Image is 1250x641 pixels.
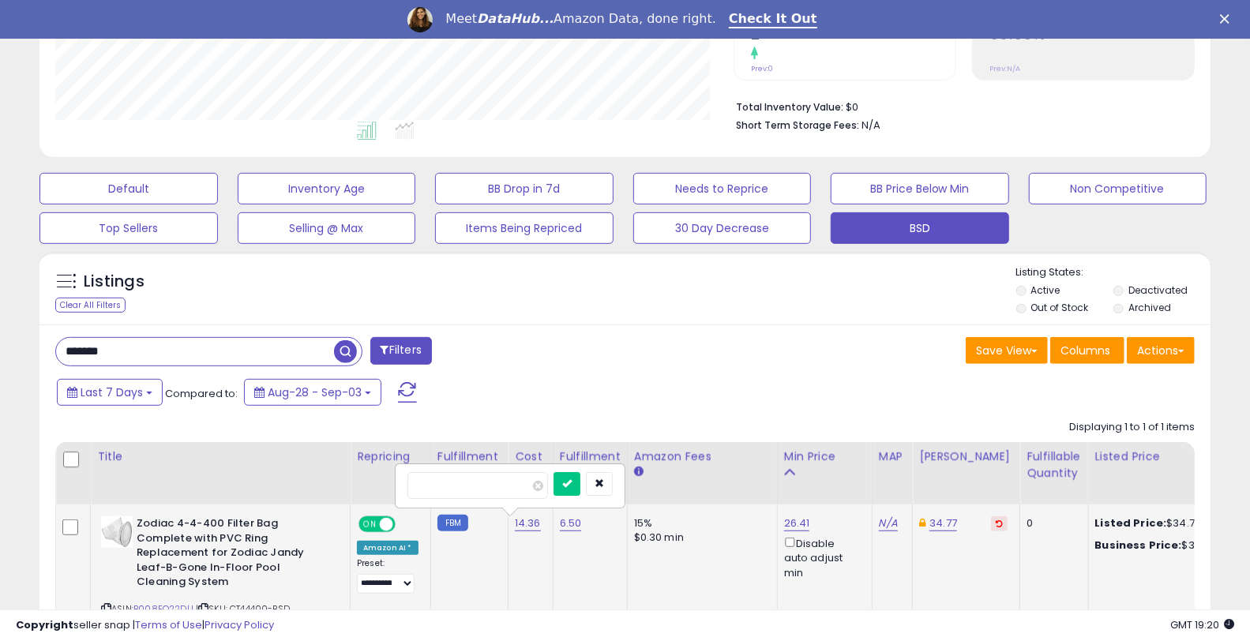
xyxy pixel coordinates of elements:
span: N/A [861,118,880,133]
span: Compared to: [165,386,238,401]
span: 2025-09-11 19:20 GMT [1170,617,1234,632]
div: Fulfillable Quantity [1027,448,1081,482]
small: Amazon Fees. [634,465,644,479]
img: Profile image for Georgie [407,7,433,32]
div: Preset: [357,558,419,594]
a: 26.41 [784,515,810,531]
button: Non Competitive [1029,173,1207,204]
button: BB Drop in 7d [435,173,614,204]
a: Terms of Use [135,617,202,632]
a: B008EQ22DU [133,602,193,616]
span: Last 7 Days [81,384,143,400]
a: 14.36 [515,515,541,531]
span: | SKU: CT44400-BSD [196,602,290,615]
strong: Copyright [16,617,73,632]
b: Short Term Storage Fees: [736,118,859,132]
div: Amazon Fees [634,448,771,465]
div: Meet Amazon Data, done right. [445,11,716,27]
a: N/A [879,515,898,531]
div: MAP [879,448,906,465]
span: Aug-28 - Sep-03 [268,384,362,400]
small: Prev: N/A [989,64,1020,73]
button: BB Price Below Min [831,173,1009,204]
a: Check It Out [729,11,817,28]
button: BSD [831,212,1009,244]
div: Displaying 1 to 1 of 1 items [1069,420,1195,435]
label: Out of Stock [1031,301,1089,314]
button: Default [39,173,218,204]
div: $34.76 [1095,538,1226,553]
div: Repricing [357,448,424,465]
li: $0 [736,96,1183,115]
div: Amazon AI * [357,541,419,555]
b: Business Price: [1095,538,1182,553]
div: Fulfillment [437,448,501,465]
button: Columns [1050,337,1124,364]
label: Archived [1128,301,1171,314]
div: Min Price [784,448,865,465]
p: Listing States: [1016,265,1211,280]
label: Active [1031,283,1060,297]
a: 34.77 [929,515,957,531]
small: Prev: 0 [751,64,773,73]
b: Zodiac 4-4-400 Filter Bag Complete with PVC Ring Replacement for Zodiac Jandy Leaf-B-Gone In-Floo... [137,516,328,594]
span: OFF [393,518,419,531]
div: Clear All Filters [55,298,126,313]
div: $34.77 [1095,516,1226,530]
small: FBM [437,515,468,531]
div: 15% [634,516,765,530]
button: Save View [966,337,1048,364]
div: Cost [515,448,546,465]
div: [PERSON_NAME] [919,448,1013,465]
span: ON [360,518,380,531]
div: Title [97,448,343,465]
a: Privacy Policy [205,617,274,632]
button: Top Sellers [39,212,218,244]
div: Disable auto adjust min [784,534,860,579]
div: Listed Price [1095,448,1232,465]
button: Actions [1127,337,1195,364]
img: 31d11EiaJeL._SL40_.jpg [101,516,133,548]
div: $0.30 min [634,530,765,545]
div: 0 [1027,516,1075,530]
i: DataHub... [477,11,554,26]
button: Last 7 Days [57,379,163,406]
button: Filters [370,337,432,365]
label: Deactivated [1128,283,1188,297]
button: 30 Day Decrease [633,212,812,244]
button: Needs to Reprice [633,173,812,204]
b: Listed Price: [1095,515,1167,530]
div: Close [1220,14,1236,24]
button: Aug-28 - Sep-03 [244,379,381,406]
span: Columns [1060,343,1110,358]
button: Inventory Age [238,173,416,204]
h5: Listings [84,271,145,293]
button: Items Being Repriced [435,212,614,244]
div: seller snap | | [16,618,274,633]
div: Fulfillment Cost [560,448,621,482]
b: Total Inventory Value: [736,100,843,114]
button: Selling @ Max [238,212,416,244]
a: 6.50 [560,515,582,531]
